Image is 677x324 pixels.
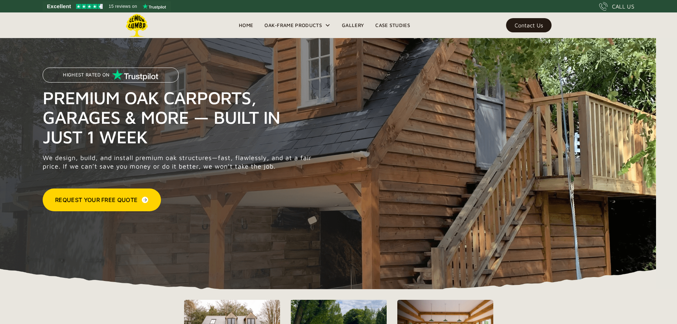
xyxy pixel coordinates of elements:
[506,18,552,32] a: Contact Us
[259,12,336,38] div: Oak-Frame Products
[63,73,109,78] p: Highest Rated on
[43,188,161,211] a: Request Your Free Quote
[233,20,259,31] a: Home
[515,23,543,28] div: Contact Us
[109,2,137,11] span: 15 reviews on
[47,2,71,11] span: Excellent
[336,20,370,31] a: Gallery
[76,4,103,9] img: Trustpilot 4.5 stars
[370,20,416,31] a: Case Studies
[55,196,138,204] div: Request Your Free Quote
[143,4,166,9] img: Trustpilot logo
[43,1,171,11] a: See Lemon Lumba reviews on Trustpilot
[43,88,316,147] h1: Premium Oak Carports, Garages & More — Built in Just 1 Week
[599,2,634,11] a: CALL US
[43,154,316,171] p: We design, build, and install premium oak structures—fast, flawlessly, and at a fair price. If we...
[264,21,322,30] div: Oak-Frame Products
[43,68,179,88] a: Highest Rated on
[612,2,634,11] div: CALL US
